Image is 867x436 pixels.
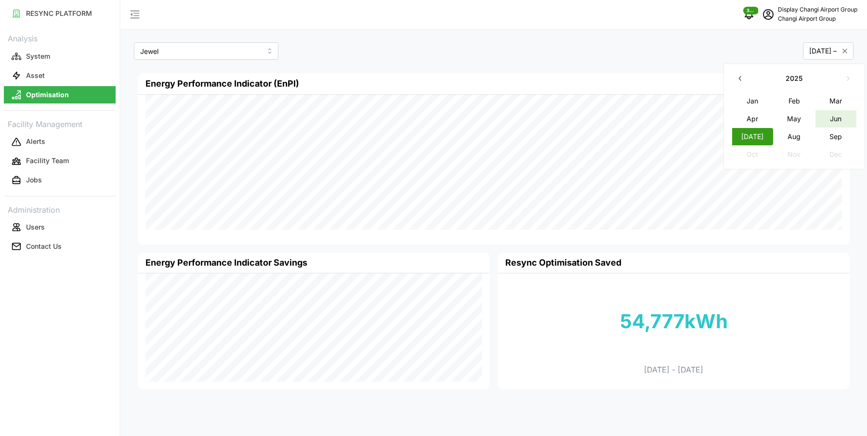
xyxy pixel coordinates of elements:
button: Optimisation [4,86,116,103]
a: Jobs [4,171,116,190]
p: 54,777 kWh [620,307,728,336]
button: Aug [774,128,815,145]
p: [DATE] - [DATE] [513,364,834,376]
button: Mar [815,92,857,109]
p: Users [26,222,45,232]
button: Asset [4,67,116,84]
button: [DATE] – [803,42,854,60]
p: Optimisation [26,90,69,100]
p: Changi Airport Group [778,14,857,24]
button: schedule [759,5,778,24]
a: Asset [4,66,116,85]
p: Facility Team [26,156,69,166]
p: RESYNC PLATFORM [26,9,92,18]
p: Contact Us [26,242,62,251]
h4: Resync Optimisation Saved [505,256,621,269]
button: Oct [732,145,774,163]
p: Display Changi Airport Group [778,5,857,14]
button: 2025 [749,70,840,87]
button: Jan [732,92,774,109]
button: notifications [739,5,759,24]
a: RESYNC PLATFORM [4,4,116,23]
button: Jobs [4,172,116,189]
span: 3207 [747,7,755,14]
button: Apr [732,110,774,127]
a: Users [4,218,116,237]
a: Contact Us [4,237,116,256]
p: System [26,51,50,61]
button: Nov [774,145,815,163]
p: Asset [26,71,45,80]
p: Facility Management [4,116,116,130]
p: Administration [4,202,116,216]
button: System [4,48,116,65]
p: Jobs [26,175,42,185]
p: Analysis [4,31,116,45]
button: RESYNC PLATFORM [4,5,116,22]
h4: Energy Performance Indicator (EnPI) [145,77,299,90]
button: Dec [815,145,857,163]
button: Users [4,218,116,236]
a: Optimisation [4,85,116,104]
button: Contact Us [4,238,116,255]
button: [DATE] [732,128,774,145]
button: Sep [815,128,857,145]
a: Facility Team [4,152,116,171]
button: Feb [774,92,815,109]
button: May [774,110,815,127]
p: Alerts [26,137,45,146]
button: Jun [815,110,857,127]
h4: Energy Performance Indicator Savings [145,256,307,269]
button: Alerts [4,133,116,151]
a: Alerts [4,132,116,152]
a: System [4,47,116,66]
button: Facility Team [4,153,116,170]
